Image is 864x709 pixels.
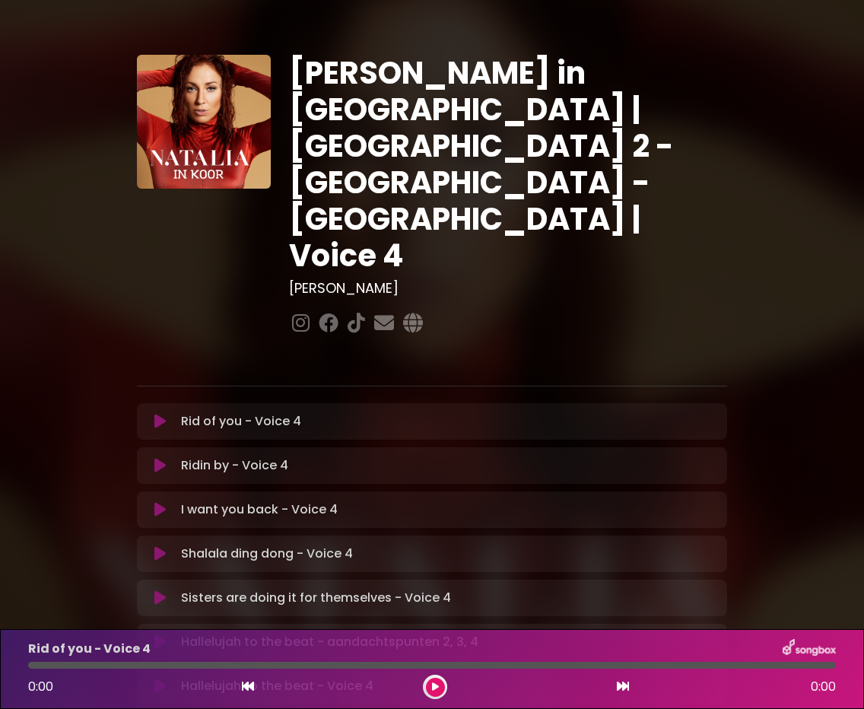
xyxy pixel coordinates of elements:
span: 0:00 [28,678,53,695]
p: Rid of you - Voice 4 [28,640,151,658]
p: Rid of you - Voice 4 [181,412,301,431]
p: Shalala ding dong - Voice 4 [181,545,353,563]
p: Sisters are doing it for themselves - Voice 4 [181,589,451,607]
img: songbox-logo-white.png [783,639,836,659]
p: Ridin by - Voice 4 [181,456,288,475]
h1: [PERSON_NAME] in [GEOGRAPHIC_DATA] | [GEOGRAPHIC_DATA] 2 - [GEOGRAPHIC_DATA] - [GEOGRAPHIC_DATA] ... [289,55,727,274]
span: 0:00 [811,678,836,696]
p: I want you back - Voice 4 [181,501,338,519]
h3: [PERSON_NAME] [289,280,727,297]
img: YTVS25JmS9CLUqXqkEhs [137,55,271,189]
